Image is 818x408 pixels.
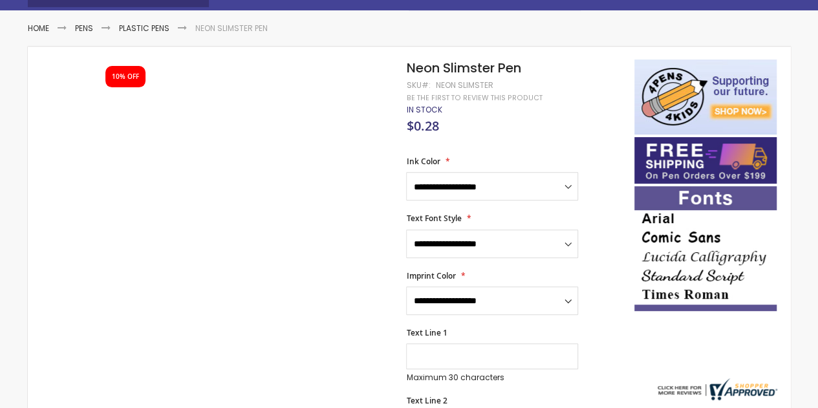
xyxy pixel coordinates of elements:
span: In stock [406,104,442,115]
span: Text Line 2 [406,395,447,406]
span: Imprint Color [406,270,455,281]
span: Neon Slimster Pen [406,59,521,77]
div: Neon Slimster [435,80,493,91]
img: 4pens 4 kids [634,59,777,134]
a: Home [28,23,49,34]
strong: SKU [406,80,430,91]
p: Maximum 30 characters [406,372,578,383]
a: Be the first to review this product [406,93,542,103]
span: Text Font Style [406,213,461,224]
li: Neon Slimster Pen [195,23,268,34]
div: 10% OFF [112,72,139,81]
img: Free shipping on orders over $199 [634,137,777,184]
img: font-personalization-examples [634,186,777,311]
span: Ink Color [406,156,440,167]
a: Pens [75,23,93,34]
span: $0.28 [406,117,438,134]
a: Plastic Pens [119,23,169,34]
span: Text Line 1 [406,327,447,338]
div: Availability [406,105,442,115]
